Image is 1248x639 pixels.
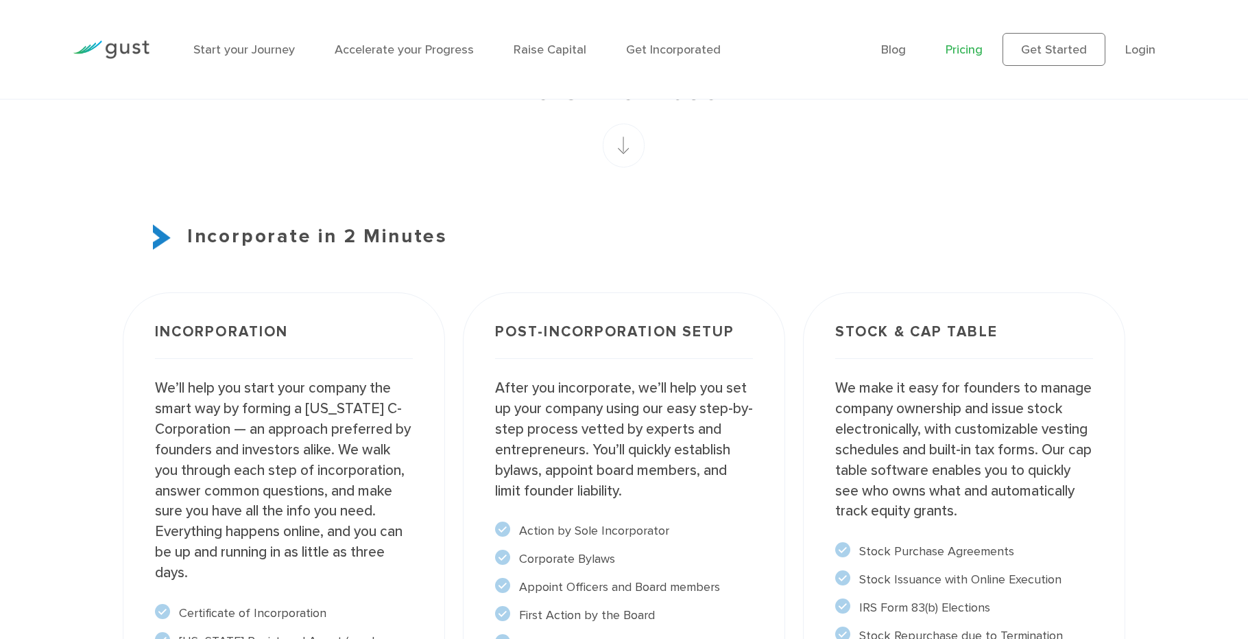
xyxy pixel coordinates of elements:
h3: Incorporate in 2 Minutes [123,222,1125,251]
p: We make it easy for founders to manage company ownership and issue stock electronically, with cus... [835,378,1093,522]
p: We’ll help you start your company the smart way by forming a [US_STATE] C-Corporation — an approa... [155,378,413,583]
a: Get Incorporated [626,43,721,57]
a: Raise Capital [514,43,586,57]
li: IRS Form 83(b) Elections [835,599,1093,617]
img: Gust Logo [73,40,149,59]
a: Start your Journey [193,43,295,57]
a: Accelerate your Progress [335,43,474,57]
li: Stock Purchase Agreements [835,542,1093,561]
li: Certificate of Incorporation [155,604,413,623]
li: First Action by the Board [495,606,753,625]
a: Pricing [946,43,983,57]
p: After you incorporate, we’ll help you set up your company using our easy step-by-step process vet... [495,378,753,501]
h3: Post-incorporation setup [495,325,753,359]
li: Appoint Officers and Board members [495,578,753,596]
a: Get Started [1003,33,1105,66]
img: Start Icon X2 [153,224,171,250]
h3: Stock & Cap Table [835,325,1093,359]
li: Action by Sole Incorporator [495,522,753,540]
a: Blog [881,43,906,57]
li: Corporate Bylaws [495,550,753,568]
h3: Incorporation [155,325,413,359]
a: Login [1125,43,1155,57]
li: Stock Issuance with Online Execution [835,570,1093,589]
